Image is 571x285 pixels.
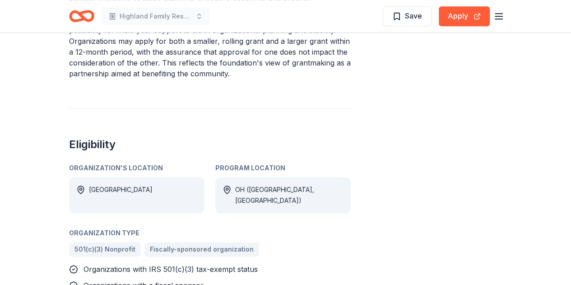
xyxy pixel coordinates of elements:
button: Highland Family Resource Center [102,7,210,25]
span: Save [405,10,422,22]
div: Organization's Location [69,163,204,173]
a: 501(c)(3) Nonprofit [69,242,141,257]
span: Highland Family Resource Center [120,11,192,22]
span: Fiscally-sponsored organization [150,244,254,255]
div: OH ([GEOGRAPHIC_DATA], [GEOGRAPHIC_DATA]) [235,184,344,206]
div: Organization Type [69,228,351,238]
a: Home [69,5,94,27]
span: 501(c)(3) Nonprofit [74,244,135,255]
h2: Eligibility [69,137,351,152]
button: Apply [439,6,490,26]
a: Fiscally-sponsored organization [144,242,259,257]
div: [GEOGRAPHIC_DATA] [89,184,153,206]
div: Program Location [215,163,351,173]
span: Organizations with IRS 501(c)(3) tax-exempt status [84,265,258,274]
button: Save [383,6,432,26]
